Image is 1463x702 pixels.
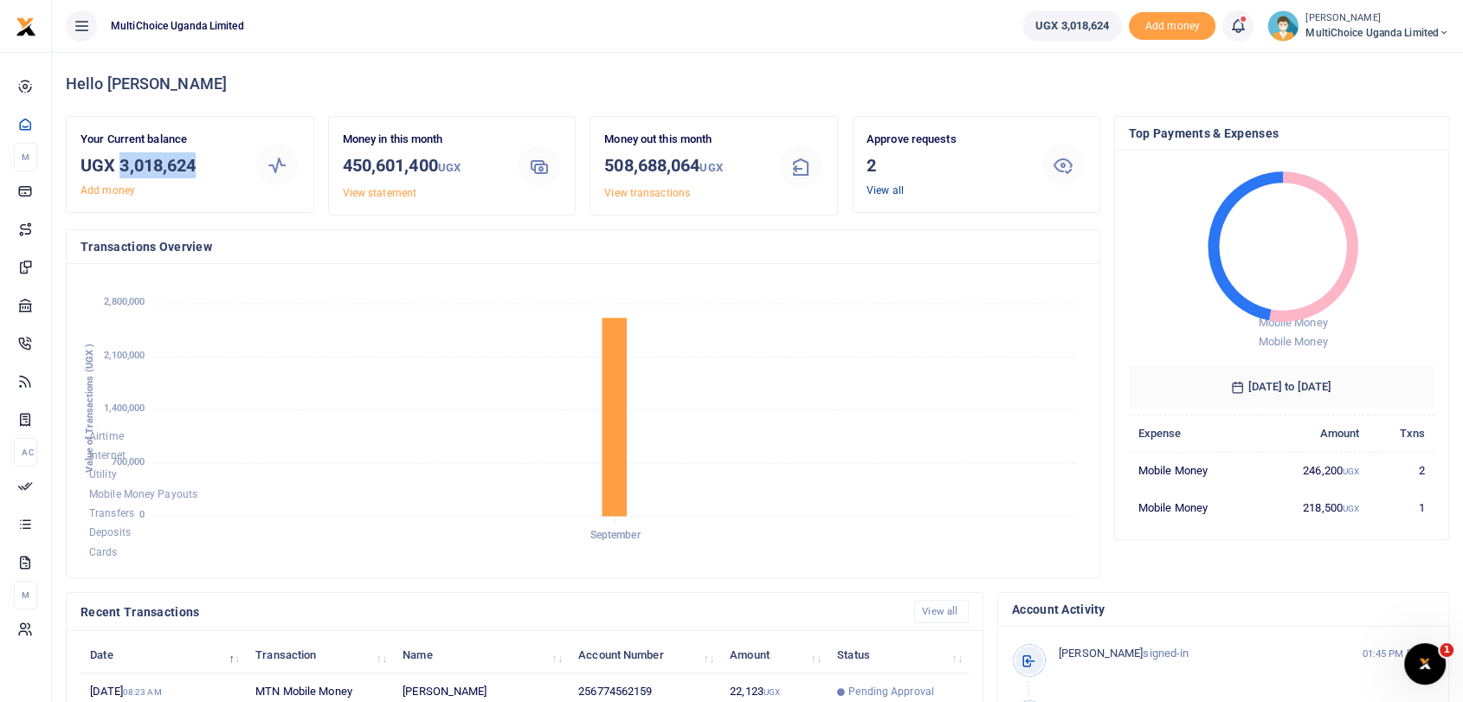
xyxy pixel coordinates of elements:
[1369,415,1434,452] th: Txns
[343,152,503,181] h3: 450,601,400
[1022,10,1122,42] a: UGX 3,018,624
[14,581,37,609] li: M
[590,529,641,541] tspan: September
[1258,335,1327,348] span: Mobile Money
[1059,647,1143,660] span: [PERSON_NAME]
[867,131,1027,149] p: Approve requests
[89,546,118,558] span: Cards
[1267,10,1449,42] a: profile-user [PERSON_NAME] MultiChoice Uganda Limited
[848,684,934,699] span: Pending Approval
[1258,415,1369,452] th: Amount
[1305,11,1449,26] small: [PERSON_NAME]
[16,19,36,32] a: logo-small logo-large logo-large
[1129,18,1215,31] a: Add money
[1258,452,1369,489] td: 246,200
[699,161,722,174] small: UGX
[66,74,1449,93] h4: Hello [PERSON_NAME]
[89,527,131,539] span: Deposits
[1059,645,1340,663] p: signed-in
[1362,647,1434,661] small: 01:45 PM [DATE]
[112,456,145,467] tspan: 700,000
[246,636,393,673] th: Transaction: activate to sort column ascending
[1129,12,1215,41] li: Toup your wallet
[1369,489,1434,525] td: 1
[1129,366,1435,408] h6: [DATE] to [DATE]
[139,509,145,520] tspan: 0
[123,687,162,697] small: 08:23 AM
[1404,643,1446,685] iframe: Intercom live chat
[89,507,134,519] span: Transfers
[16,16,36,37] img: logo-small
[89,488,197,500] span: Mobile Money Payouts
[569,636,720,673] th: Account Number: activate to sort column ascending
[1305,25,1449,41] span: MultiChoice Uganda Limited
[1129,452,1259,489] td: Mobile Money
[343,187,416,199] a: View statement
[104,350,145,361] tspan: 2,100,000
[84,344,95,473] text: Value of Transactions (UGX )
[81,152,241,178] h3: UGX 3,018,624
[14,143,37,171] li: M
[1015,10,1129,42] li: Wallet ballance
[1012,600,1434,619] h4: Account Activity
[1343,504,1359,513] small: UGX
[89,449,126,461] span: Internet
[1129,124,1435,143] h4: Top Payments & Expenses
[1258,489,1369,525] td: 218,500
[343,131,503,149] p: Money in this month
[104,18,251,34] span: MultiChoice Uganda Limited
[89,469,117,481] span: Utility
[1129,489,1259,525] td: Mobile Money
[1369,452,1434,489] td: 2
[81,131,241,149] p: Your Current balance
[81,602,900,621] h4: Recent Transactions
[867,152,1027,178] h3: 2
[438,161,461,174] small: UGX
[604,152,764,181] h3: 508,688,064
[104,297,145,308] tspan: 2,800,000
[14,438,37,467] li: Ac
[1129,12,1215,41] span: Add money
[81,184,135,196] a: Add money
[1267,10,1299,42] img: profile-user
[1129,415,1259,452] th: Expense
[1258,316,1327,329] span: Mobile Money
[604,131,764,149] p: Money out this month
[1440,643,1453,657] span: 1
[81,237,1086,256] h4: Transactions Overview
[828,636,969,673] th: Status: activate to sort column ascending
[104,403,145,414] tspan: 1,400,000
[720,636,828,673] th: Amount: activate to sort column ascending
[867,184,904,196] a: View all
[914,600,969,623] a: View all
[81,636,246,673] th: Date: activate to sort column descending
[393,636,569,673] th: Name: activate to sort column ascending
[89,430,124,442] span: Airtime
[604,187,690,199] a: View transactions
[1343,467,1359,476] small: UGX
[1035,17,1109,35] span: UGX 3,018,624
